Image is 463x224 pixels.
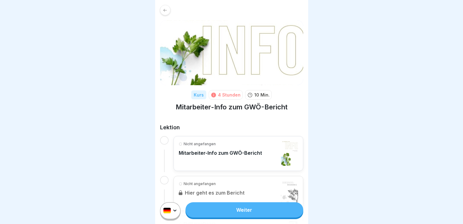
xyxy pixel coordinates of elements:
a: Weiter [185,202,303,218]
a: Nicht angefangenMitarbeiter-Info zum GWÖ-Bericht [179,141,298,166]
p: Nicht angefangen [184,141,216,147]
h2: Lektion [160,124,303,131]
div: 4 Stunden [218,92,241,98]
h1: Mitarbeiter-Info zum GWÖ-Bericht [176,103,288,112]
img: de.svg [163,208,171,214]
img: cbgah4ktzd3wiqnyiue5lell.png [160,20,303,85]
p: 10 Min. [254,92,270,98]
div: Kurs [191,90,206,99]
img: blpg9xgwzdgum7yqgqdctx3u.png [281,141,298,166]
p: Mitarbeiter-Info zum GWÖ-Bericht [179,150,262,156]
